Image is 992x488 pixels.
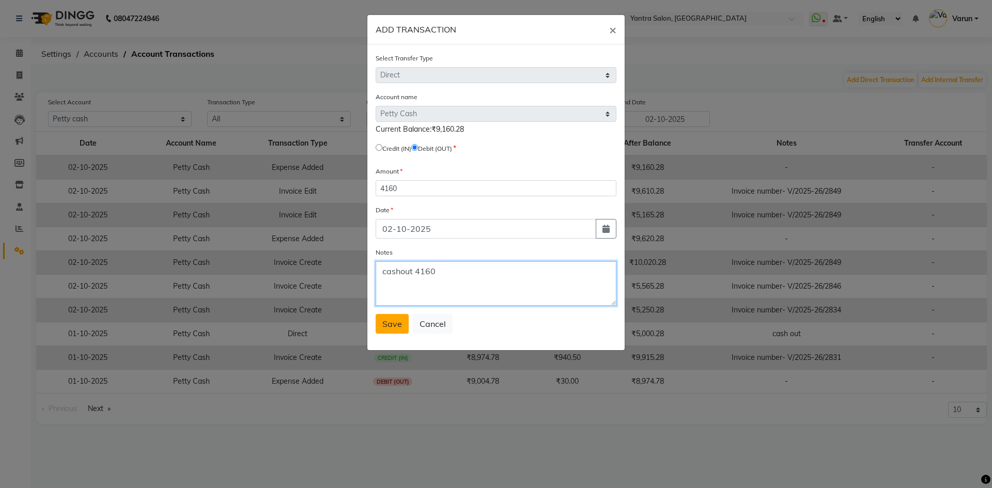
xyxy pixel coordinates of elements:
[376,314,409,334] button: Save
[376,248,393,257] label: Notes
[376,206,393,215] label: Date
[376,92,417,102] label: Account name
[601,15,625,44] button: Close
[418,144,452,153] label: Debit (OUT)
[382,144,411,153] label: Credit (IN)
[609,22,616,37] span: ×
[376,124,464,134] span: Current Balance:₹9,160.28
[376,167,402,176] label: Amount
[376,23,456,36] h6: ADD TRANSACTION
[382,319,402,329] span: Save
[376,54,433,63] label: Select Transfer Type
[413,314,453,334] button: Cancel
